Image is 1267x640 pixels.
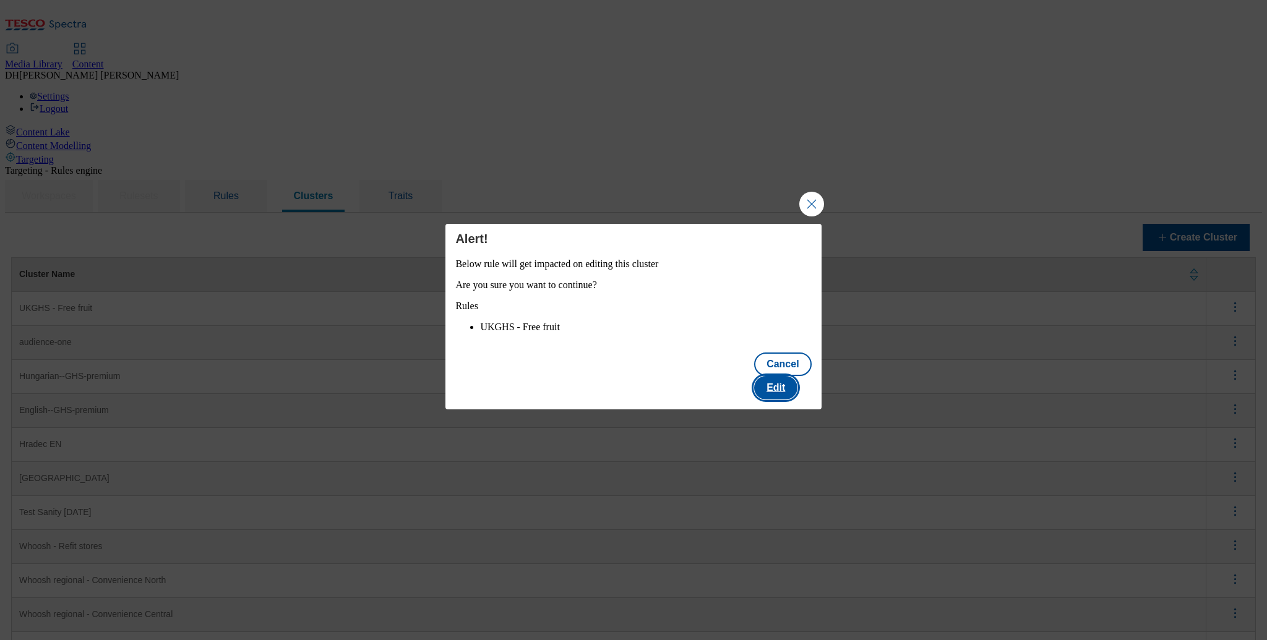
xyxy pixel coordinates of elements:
[754,352,811,376] button: Cancel
[455,301,811,312] p: Rules
[455,231,811,246] h4: Alert!
[799,192,824,216] button: Close Modal
[455,258,811,270] p: Below rule will get impacted on editing this cluster
[480,322,811,333] li: UKGHS - Free fruit
[455,279,811,291] p: Are you sure you want to continue?
[754,376,797,399] button: Edit
[445,224,821,409] div: Modal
